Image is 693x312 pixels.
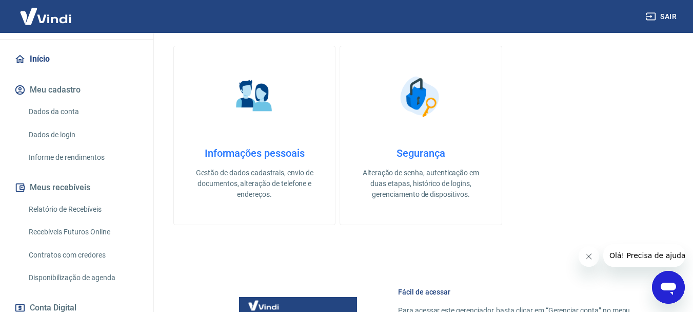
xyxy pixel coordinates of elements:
iframe: Fechar mensagem [579,246,599,267]
button: Meu cadastro [12,79,141,101]
a: SegurançaSegurançaAlteração de senha, autenticação em duas etapas, histórico de logins, gerenciam... [340,46,502,225]
a: Início [12,48,141,70]
img: Informações pessoais [229,71,280,122]
span: Olá! Precisa de ajuda? [6,7,86,15]
iframe: Mensagem da empresa [603,244,685,267]
a: Dados de login [25,124,141,145]
a: Dados da conta [25,101,141,122]
a: Relatório de Recebíveis [25,199,141,220]
a: Disponibilização de agenda [25,267,141,288]
img: Segurança [395,71,446,122]
h4: Informações pessoais [190,147,319,159]
button: Sair [644,7,681,26]
a: Informe de rendimentos [25,147,141,168]
h6: Fácil de acessar [398,287,644,297]
iframe: Botão para abrir a janela de mensagens [652,271,685,304]
a: Recebíveis Futuros Online [25,222,141,243]
a: Informações pessoaisInformações pessoaisGestão de dados cadastrais, envio de documentos, alteraçã... [173,46,335,225]
p: Gestão de dados cadastrais, envio de documentos, alteração de telefone e endereços. [190,168,319,200]
h4: Segurança [357,147,485,159]
img: Vindi [12,1,79,32]
p: Alteração de senha, autenticação em duas etapas, histórico de logins, gerenciamento de dispositivos. [357,168,485,200]
button: Meus recebíveis [12,176,141,199]
a: Contratos com credores [25,245,141,266]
